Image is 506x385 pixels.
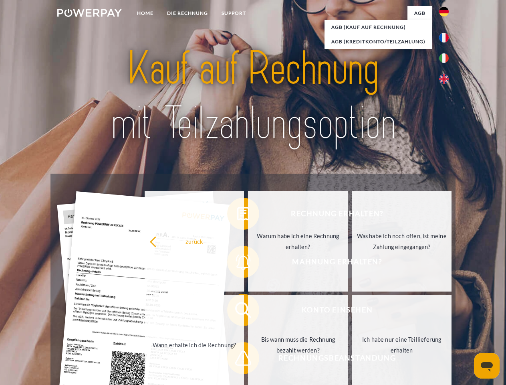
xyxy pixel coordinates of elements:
[357,334,447,356] div: Ich habe nur eine Teillieferung erhalten
[407,6,432,20] a: agb
[474,353,500,379] iframe: Schaltfläche zum Öffnen des Messaging-Fensters
[253,231,343,252] div: Warum habe ich eine Rechnung erhalten?
[149,339,240,350] div: Wann erhalte ich die Rechnung?
[439,33,449,43] img: fr
[439,74,449,84] img: en
[149,236,240,247] div: zurück
[253,334,343,356] div: Bis wann muss die Rechnung bezahlt werden?
[215,6,253,20] a: SUPPORT
[439,7,449,16] img: de
[130,6,160,20] a: Home
[352,191,452,292] a: Was habe ich noch offen, ist meine Zahlung eingegangen?
[57,9,122,17] img: logo-powerpay-white.svg
[439,53,449,63] img: it
[77,38,429,154] img: title-powerpay_de.svg
[357,231,447,252] div: Was habe ich noch offen, ist meine Zahlung eingegangen?
[160,6,215,20] a: DIE RECHNUNG
[325,34,432,49] a: AGB (Kreditkonto/Teilzahlung)
[325,20,432,34] a: AGB (Kauf auf Rechnung)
